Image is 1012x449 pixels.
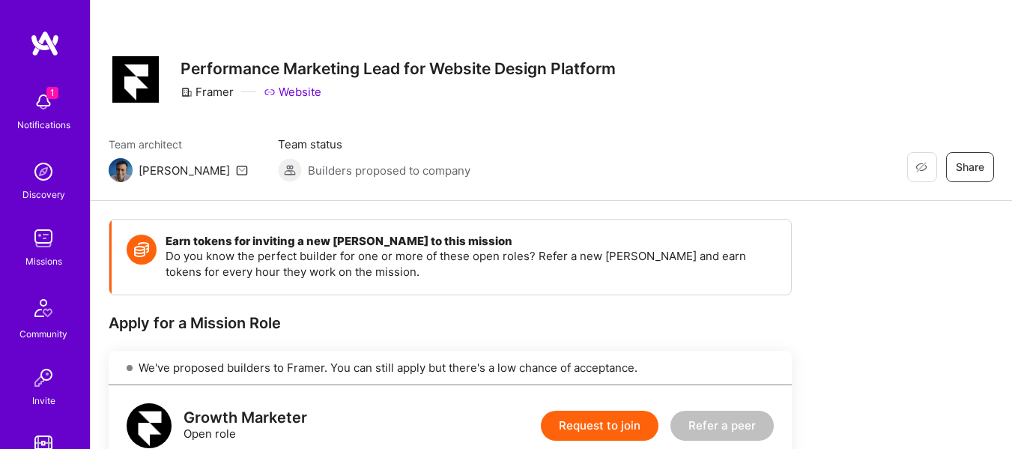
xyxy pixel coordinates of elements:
img: logo [30,30,60,57]
img: Community [25,290,61,326]
h4: Earn tokens for inviting a new [PERSON_NAME] to this mission [166,235,776,248]
div: Notifications [17,117,70,133]
button: Request to join [541,411,658,441]
img: discovery [28,157,58,187]
div: Open role [184,410,307,442]
img: bell [28,87,58,117]
div: Apply for a Mission Role [109,313,792,333]
div: Discovery [22,187,65,202]
p: Do you know the perfect builder for one or more of these open roles? Refer a new [PERSON_NAME] an... [166,248,776,280]
img: Invite [28,363,58,393]
img: Builders proposed to company [278,158,302,182]
span: Team architect [109,136,248,152]
img: logo [127,403,172,448]
div: Invite [32,393,55,409]
div: [PERSON_NAME] [139,163,230,178]
img: teamwork [28,223,58,253]
span: Team status [278,136,470,152]
span: 1 [46,87,58,99]
div: Growth Marketer [184,410,307,426]
i: icon Mail [236,164,248,176]
a: Website [264,84,321,100]
img: Company Logo [112,56,159,103]
button: Share [946,152,994,182]
h3: Performance Marketing Lead for Website Design Platform [181,59,616,78]
button: Refer a peer [670,411,774,441]
img: Team Architect [109,158,133,182]
img: Token icon [127,235,157,265]
div: Missions [25,253,62,269]
div: Framer [181,84,234,100]
span: Builders proposed to company [308,163,470,178]
i: icon CompanyGray [181,86,193,98]
i: icon EyeClosed [915,161,927,173]
span: Share [956,160,984,175]
div: We've proposed builders to Framer. You can still apply but there's a low chance of acceptance. [109,351,792,385]
div: Community [19,326,67,342]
